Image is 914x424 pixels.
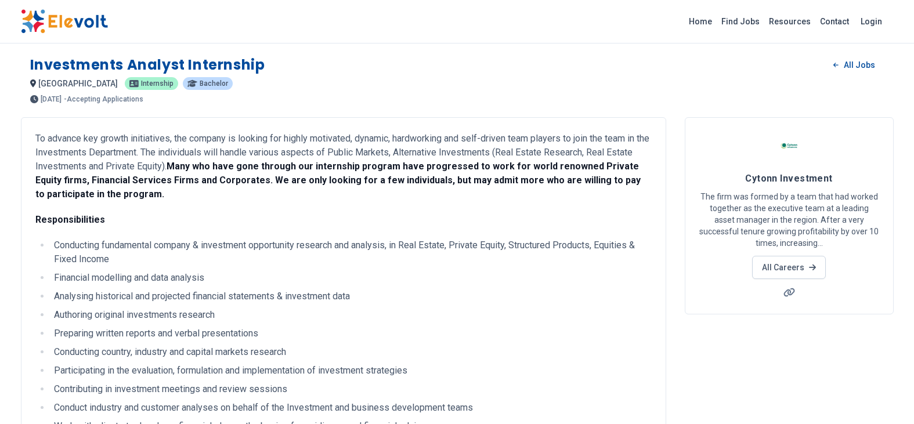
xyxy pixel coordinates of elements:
[775,132,804,161] img: Cytonn Investment
[752,256,826,279] a: All Careers
[141,80,174,87] span: internship
[854,10,889,33] a: Login
[699,191,879,249] p: The firm was formed by a team that had worked together as the executive team at a leading asset m...
[50,345,652,359] li: Conducting country, industry and capital markets research
[64,96,143,103] p: - Accepting Applications
[50,308,652,322] li: Authoring original investments research
[815,12,854,31] a: Contact
[745,173,833,184] span: Cytonn Investment
[824,56,884,74] a: All Jobs
[50,382,652,396] li: Contributing in investment meetings and review sessions
[50,401,652,415] li: Conduct industry and customer analyses on behalf of the Investment and business development teams
[50,271,652,285] li: Financial modelling and data analysis
[21,9,108,34] img: Elevolt
[684,12,717,31] a: Home
[50,364,652,378] li: Participating in the evaluation, formulation and implementation of investment strategies
[50,289,652,303] li: Analysing historical and projected financial statements & investment data
[41,96,62,103] span: [DATE]
[717,12,764,31] a: Find Jobs
[50,327,652,340] li: Preparing written reports and verbal presentations
[200,80,228,87] span: bachelor
[50,238,652,266] li: Conducting fundamental company & investment opportunity research and analysis, in Real Estate, Pr...
[35,132,652,201] p: To advance key growth initiatives, the company is looking for highly motivated, dynamic, hardwork...
[35,214,105,225] strong: Responsibilities
[764,12,815,31] a: Resources
[35,161,641,200] strong: Many who have gone through our internship program have progressed to work for world renowned Priv...
[30,56,265,74] h1: Investments Analyst Internship
[38,79,118,88] span: [GEOGRAPHIC_DATA]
